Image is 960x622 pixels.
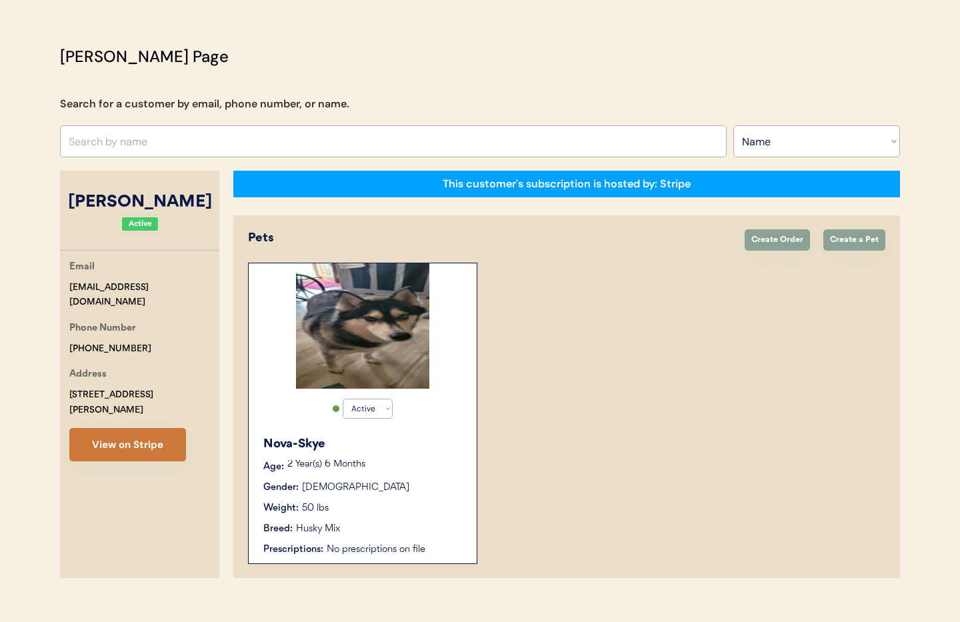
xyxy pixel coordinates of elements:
div: No prescriptions on file [327,543,463,557]
div: [PERSON_NAME] Page [60,45,229,69]
button: Create a Pet [823,229,885,251]
div: Breed: [263,522,293,536]
div: Email [69,259,95,276]
div: Age: [263,460,284,474]
button: View on Stripe [69,428,186,461]
div: Nova-Skye [263,435,463,453]
div: Pets [248,229,731,247]
div: [STREET_ADDRESS][PERSON_NAME] [69,387,219,418]
div: [PHONE_NUMBER] [69,341,151,357]
div: Address [69,367,107,383]
div: This customer's subscription is hosted by: Stripe [443,177,691,191]
button: Create Order [745,229,810,251]
img: 20250905_161716.jpg [296,263,429,389]
div: [DEMOGRAPHIC_DATA] [302,481,409,495]
div: [PERSON_NAME] [60,190,219,215]
div: Husky Mix [296,522,340,536]
div: Prescriptions: [263,543,323,557]
div: Phone Number [69,321,136,337]
div: Search for a customer by email, phone number, or name. [60,96,349,112]
input: Search by name [60,125,727,157]
div: [EMAIL_ADDRESS][DOMAIN_NAME] [69,280,219,311]
p: 2 Year(s) 6 Months [287,460,463,469]
div: 50 lbs [302,501,329,515]
div: Weight: [263,501,299,515]
div: Gender: [263,481,299,495]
